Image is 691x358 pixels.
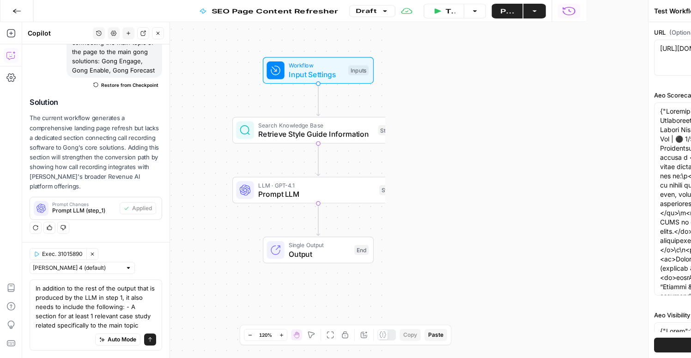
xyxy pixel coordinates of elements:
input: Claude Sonnet 4 (default) [33,263,121,273]
div: Step 1 [379,185,399,195]
h2: Solution [30,98,162,107]
div: Step 2 [378,125,400,135]
div: Inputs [348,66,369,76]
div: End [354,245,369,255]
div: Copilot [28,29,90,38]
span: 120% [259,331,272,339]
span: Output [289,249,350,260]
span: SEO Page Content Refresher [212,6,338,16]
span: Applied [132,204,152,212]
button: SEO Page Content Refresher [190,4,346,18]
button: Applied [120,202,156,214]
button: Draft [349,5,395,17]
span: Exec. 31015890 [42,250,83,258]
span: Input Settings [289,69,344,80]
div: WorkflowInput SettingsInputs [232,57,404,84]
g: Edge from step_2 to step_1 [316,144,320,176]
span: Single Output [289,241,350,249]
button: Auto Mode [95,334,140,346]
p: The current workflow generates a comprehensive landing page refresh but lacks a dedicated section... [30,113,162,191]
span: Workflow [289,61,344,70]
div: Single OutputOutputEnd [232,237,404,263]
g: Edge from start to step_2 [316,84,320,116]
span: LLM · GPT-4.1 [258,181,375,189]
div: LLM · GPT-4.1Prompt LLMStep 1 [232,177,404,204]
span: Prompt Changes [52,202,116,206]
button: Exec. 31015890 [30,248,86,260]
span: Search Knowledge Base [258,121,374,130]
span: Restore from Checkpoint [101,81,158,89]
span: Prompt LLM [258,188,375,200]
span: Draft [356,7,377,15]
span: Auto Mode [108,335,136,344]
textarea: In addition to the rest of the output that is produced by the LLM in step 1, it also needs to inc... [36,284,156,330]
g: Edge from step_1 to end [316,203,320,236]
div: Search Knowledge BaseRetrieve Style Guide InformationStep 2 [232,117,404,144]
span: Retrieve Style Guide Information [258,128,374,140]
span: Prompt LLM (step_1) [52,206,116,215]
button: Restore from Checkpoint [90,79,162,91]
